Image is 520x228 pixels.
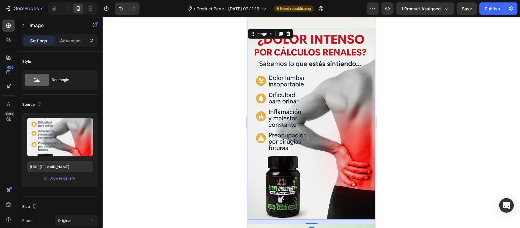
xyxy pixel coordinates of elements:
[396,2,455,15] button: 1 product assigned
[30,22,81,29] p: Image
[22,203,38,211] div: Size
[55,215,98,226] button: Original
[2,2,45,15] button: 7
[22,59,31,64] div: Style
[115,2,140,15] div: Undo/Redo
[248,17,375,228] iframe: Design area
[44,175,48,182] span: or
[194,5,196,12] span: /
[49,175,76,181] button: Browse gallery
[40,5,43,12] p: 7
[479,2,505,15] button: Publish
[50,176,76,181] div: Browse gallery
[22,101,43,109] div: Source
[52,73,89,87] div: Rectangle
[462,6,472,11] span: Save
[30,37,47,44] p: Settings
[27,118,93,156] img: preview-image
[401,5,441,12] span: 1 product assigned
[58,218,71,223] span: Original
[457,2,477,15] button: Save
[5,112,15,116] div: Beta
[60,37,81,44] p: Advanced
[499,198,514,213] div: Open Intercom Messenger
[61,210,67,215] div: 16
[27,161,93,172] input: https://example.com/image.jpg
[6,65,15,70] div: 450
[22,218,34,223] label: Frame
[485,5,500,12] div: Publish
[197,5,260,12] span: Product Page - [DATE] 02:11:16
[280,6,311,11] span: Need republishing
